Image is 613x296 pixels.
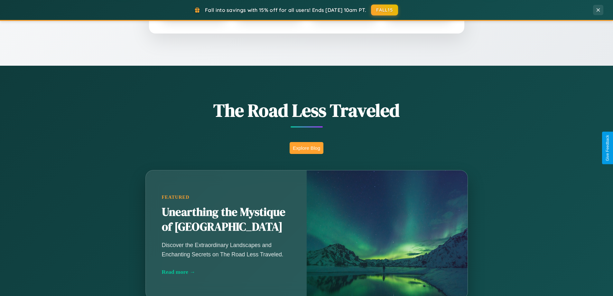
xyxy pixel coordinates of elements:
span: Fall into savings with 15% off for all users! Ends [DATE] 10am PT. [205,7,366,13]
h2: Unearthing the Mystique of [GEOGRAPHIC_DATA] [162,205,291,234]
div: Read more → [162,269,291,275]
button: FALL15 [371,5,398,15]
p: Discover the Extraordinary Landscapes and Enchanting Secrets on The Road Less Traveled. [162,241,291,259]
h1: The Road Less Traveled [114,98,500,123]
button: Explore Blog [290,142,323,154]
div: Give Feedback [605,135,610,161]
div: Featured [162,195,291,200]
